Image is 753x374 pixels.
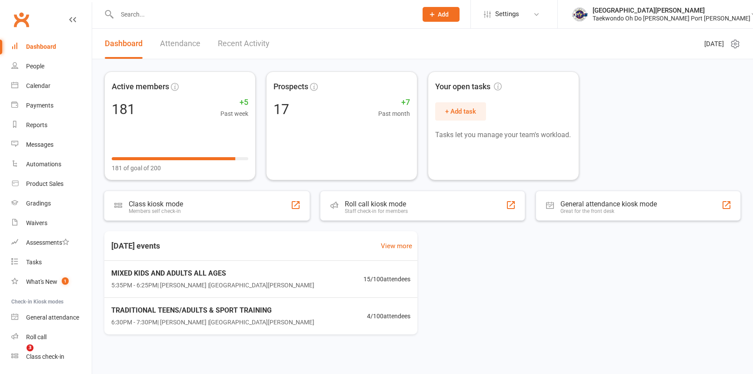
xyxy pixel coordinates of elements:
[112,81,169,93] span: Active members
[435,129,572,141] p: Tasks let you manage your team's workload.
[11,76,92,96] a: Calendar
[273,81,308,93] span: Prospects
[593,14,750,22] div: Taekwondo Oh Do [PERSON_NAME] Port [PERSON_NAME]
[26,180,63,187] div: Product Sales
[26,63,44,70] div: People
[378,96,410,109] span: +7
[160,29,200,59] a: Attendance
[26,334,47,340] div: Roll call
[11,272,92,292] a: What's New1
[704,39,724,49] span: [DATE]
[11,347,92,367] a: Class kiosk mode
[26,314,79,321] div: General attendance
[11,115,92,135] a: Reports
[111,268,314,279] span: MIXED KIDS AND ADULTS ALL AGES
[593,7,750,14] div: [GEOGRAPHIC_DATA][PERSON_NAME]
[114,8,411,20] input: Search...
[26,161,61,168] div: Automations
[363,274,410,284] span: 15 / 100 attendees
[220,109,248,118] span: Past week
[11,213,92,233] a: Waivers
[11,37,92,57] a: Dashboard
[111,280,314,290] span: 5:35PM - 6:25PM | [PERSON_NAME] | [GEOGRAPHIC_DATA][PERSON_NAME]
[62,277,69,285] span: 1
[218,29,270,59] a: Recent Activity
[26,278,57,285] div: What's New
[435,81,502,93] span: Your open tasks
[26,43,56,50] div: Dashboard
[10,9,32,30] a: Clubworx
[495,4,519,24] span: Settings
[112,163,161,173] span: 181 of goal of 200
[11,233,92,253] a: Assessments
[26,353,64,360] div: Class check-in
[345,208,408,214] div: Staff check-in for members
[438,11,449,18] span: Add
[104,238,167,254] h3: [DATE] events
[11,135,92,155] a: Messages
[26,219,47,226] div: Waivers
[11,253,92,272] a: Tasks
[423,7,460,22] button: Add
[129,200,183,208] div: Class kiosk mode
[220,96,248,109] span: +5
[11,194,92,213] a: Gradings
[345,200,408,208] div: Roll call kiosk mode
[26,102,53,109] div: Payments
[26,259,42,266] div: Tasks
[129,208,183,214] div: Members self check-in
[435,102,486,121] button: + Add task
[105,29,143,59] a: Dashboard
[11,57,92,76] a: People
[11,174,92,194] a: Product Sales
[11,308,92,327] a: General attendance kiosk mode
[367,311,410,321] span: 4 / 100 attendees
[27,344,33,351] span: 3
[26,141,53,148] div: Messages
[11,155,92,174] a: Automations
[560,200,657,208] div: General attendance kiosk mode
[26,121,47,128] div: Reports
[111,305,314,316] span: TRADITIONAL TEENS/ADULTS & SPORT TRAINING
[26,200,51,207] div: Gradings
[273,102,289,116] div: 17
[111,317,314,327] span: 6:30PM - 7:30PM | [PERSON_NAME] | [GEOGRAPHIC_DATA][PERSON_NAME]
[11,96,92,115] a: Payments
[571,6,588,23] img: thumb_image1517475016.png
[26,82,50,89] div: Calendar
[112,102,135,116] div: 181
[11,327,92,347] a: Roll call
[378,109,410,118] span: Past month
[26,239,69,246] div: Assessments
[381,241,412,251] a: View more
[560,208,657,214] div: Great for the front desk
[9,344,30,365] iframe: Intercom live chat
